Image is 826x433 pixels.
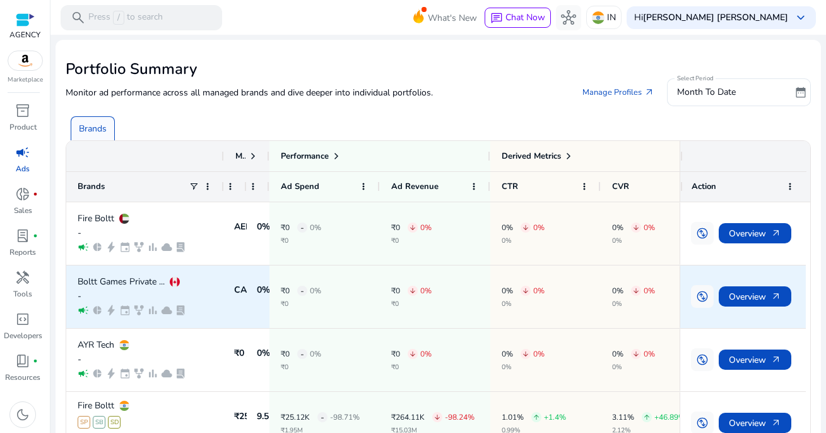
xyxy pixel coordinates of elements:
p: ₹0 [281,301,321,307]
p: +46.89% [654,413,685,421]
p: Tools [13,288,32,300]
p: 0% [502,301,545,307]
p: 0% [502,350,513,358]
p: 0% [310,287,321,295]
span: swap_vertical_circle [696,353,709,366]
span: cloud [161,241,172,253]
span: event [119,368,131,379]
span: pie_chart [91,241,103,253]
button: chatChat Now [485,8,551,28]
span: bolt [105,305,117,316]
span: CTR [502,181,518,192]
p: Developers [4,330,42,341]
span: Ad Revenue [391,181,439,192]
span: Derived Metrics [502,150,561,162]
p: 0% [612,364,655,370]
span: Action [692,181,716,192]
p: 0% [644,224,655,231]
p: AGENCY [9,29,40,40]
span: arrow_downward [522,287,529,295]
p: 0% [502,224,513,231]
span: campaign [78,241,89,253]
span: keyboard_arrow_down [793,10,808,25]
span: pie_chart [91,368,103,379]
span: arrow_downward [409,287,416,295]
img: in.svg [119,401,129,411]
h2: Portfolio Summary [66,60,811,78]
span: inventory_2 [15,103,30,118]
p: Product [9,121,37,133]
span: Ad Spend [281,181,319,192]
span: bar_chart [147,305,158,316]
h5: 9.51% / [257,412,287,421]
span: lab_profile [175,305,186,316]
span: bar_chart [147,368,158,379]
p: IN [607,6,616,28]
span: - [321,405,324,430]
span: donut_small [15,186,30,202]
p: 0% [612,238,655,244]
h5: 0% / [257,286,275,295]
button: Overviewarrow_outward [719,350,791,370]
h5: 0% / [257,349,275,358]
span: lab_profile [175,241,186,253]
span: event [119,305,131,316]
p: Reports [9,247,36,258]
p: ₹0 [281,364,321,370]
span: / [113,11,124,25]
span: handyman [15,270,30,285]
span: arrow_downward [522,350,529,358]
span: arrow_outward [771,291,781,302]
span: hub [561,10,576,25]
span: dark_mode [15,407,30,422]
span: fiber_manual_record [33,233,38,238]
p: 3.11% [612,413,634,421]
span: What's New [428,7,477,29]
button: Overviewarrow_outward [719,286,791,307]
p: 0% [533,350,545,358]
p: Hi [634,13,788,22]
p: 0% [502,364,545,370]
span: lab_profile [175,368,186,379]
img: ca.svg [170,277,180,287]
span: SD [108,416,121,429]
span: arrow_upward [643,413,651,421]
p: Marketplace [8,75,43,85]
h5: ₹25.12K / [234,412,272,421]
mat-label: Select Period [677,74,713,83]
h5: AED 0 / [234,223,265,231]
p: ₹0 [281,350,290,358]
h5: ₹0 / [234,349,249,358]
p: ₹0 [281,224,290,231]
span: arrow_downward [434,413,441,421]
p: AYR Tech [78,341,114,350]
p: ₹0 [391,287,400,295]
span: SB [93,416,105,429]
span: Overview [729,347,781,373]
span: fiber_manual_record [33,358,38,363]
span: arrow_outward [644,87,654,97]
span: arrow_outward [771,418,781,428]
b: [PERSON_NAME] [PERSON_NAME] [643,11,788,23]
span: arrow_downward [409,350,416,358]
p: 0% [612,301,655,307]
span: bar_chart [147,241,158,253]
p: Boltt Games Private ... [78,277,165,286]
p: ₹0 [281,238,321,244]
span: Performance [281,150,329,162]
span: pie_chart [91,305,103,316]
span: - [300,341,304,367]
span: Overview [729,221,781,247]
span: Brands [78,181,105,192]
p: Fire Boltt [78,401,114,410]
span: Chat Now [505,11,545,23]
span: event [119,241,131,253]
img: in.svg [592,11,605,24]
p: Brands [79,122,107,135]
p: ₹25.12K [281,413,310,421]
span: fiber_manual_record [33,192,38,197]
p: ₹0 [391,238,432,244]
span: bolt [105,241,117,253]
button: swap_vertical_circle [691,222,714,245]
button: swap_vertical_circle [691,348,714,371]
